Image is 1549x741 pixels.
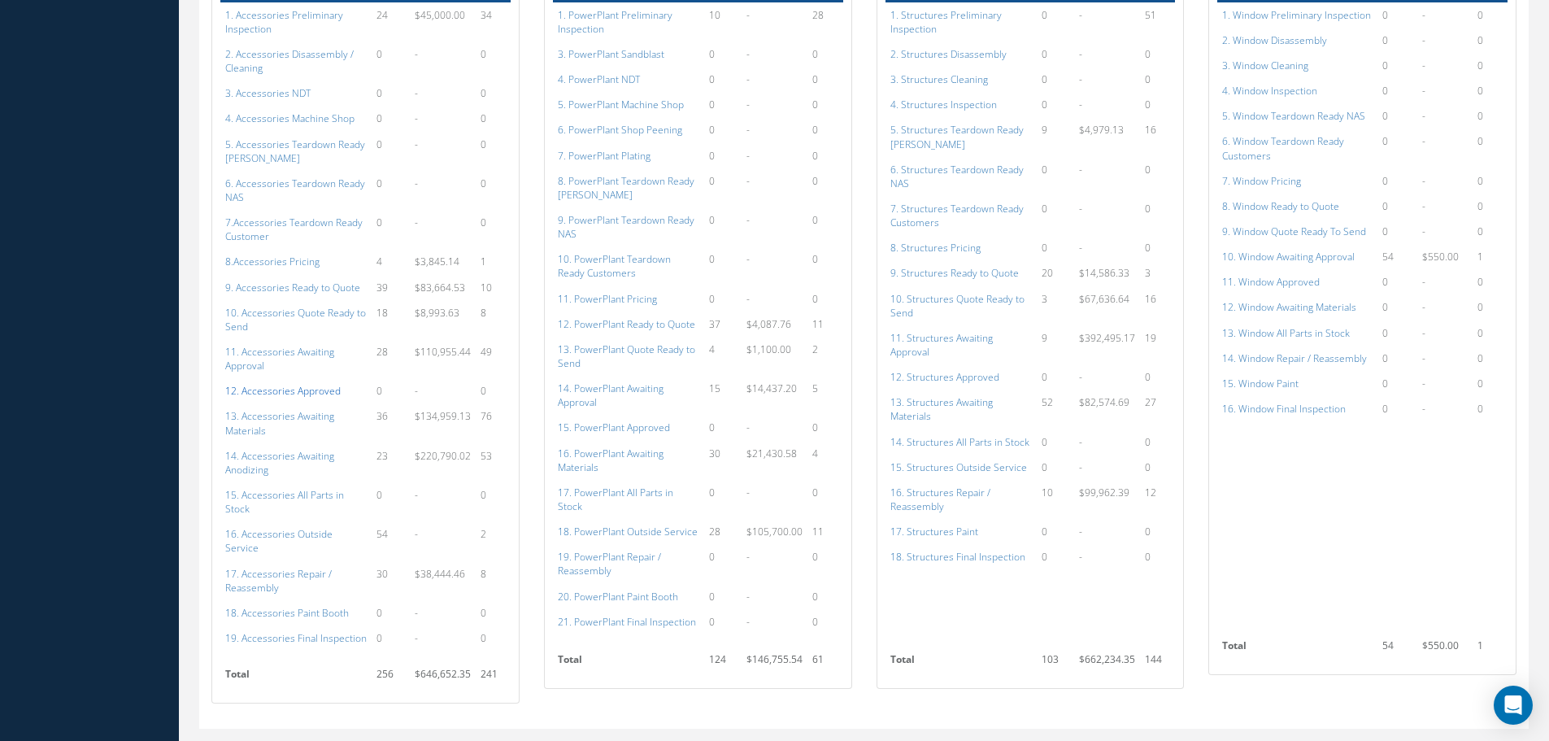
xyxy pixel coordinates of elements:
a: 5. Accessories Teardown Ready [PERSON_NAME] [225,137,365,165]
a: 16. Structures Repair / Reassembly [890,486,990,513]
a: 3. Window Cleaning [1222,59,1308,72]
span: - [746,123,750,137]
span: - [1422,134,1425,148]
span: - [746,149,750,163]
span: $14,586.33 [1079,266,1129,280]
a: 13. Window All Parts in Stock [1222,326,1350,340]
td: 0 [1473,129,1508,168]
span: - [415,177,418,190]
span: - [1079,163,1082,177]
span: - [746,8,750,22]
td: 0 [704,246,742,286]
a: 1. Window Preliminary Inspection [1222,8,1371,22]
td: 0 [476,600,511,625]
span: $82,574.69 [1079,395,1129,409]
th: Total [553,647,704,680]
td: 10 [1037,480,1075,519]
td: 0 [372,106,410,131]
a: 12. Window Awaiting Materials [1222,300,1356,314]
td: 0 [476,378,511,403]
a: 12. PowerPlant Ready to Quote [558,317,695,331]
span: - [1422,300,1425,314]
td: 0 [372,625,410,651]
span: $110,955.44 [415,345,471,359]
td: 0 [1473,219,1508,244]
a: 15. Structures Outside Service [890,460,1027,474]
td: 0 [704,544,742,583]
a: 6. Accessories Teardown Ready NAS [225,177,365,204]
td: 0 [807,168,842,207]
span: - [415,384,418,398]
a: 19. PowerPlant Repair / Reassembly [558,550,661,578]
a: 10. Window Awaiting Approval [1222,250,1355,264]
span: - [415,606,418,620]
td: 0 [807,609,842,634]
td: 0 [807,143,842,168]
td: 0 [1140,519,1175,544]
a: 1. Structures Preliminary Inspection [890,8,1002,36]
td: 0 [807,92,842,117]
td: 54 [1377,244,1417,269]
td: 0 [1037,196,1075,235]
span: - [1079,370,1082,384]
td: 0 [476,81,511,106]
td: 0 [372,600,410,625]
a: 4. PowerPlant NDT [558,72,640,86]
span: - [1079,72,1082,86]
span: - [746,72,750,86]
a: 9. PowerPlant Teardown Ready NAS [558,213,694,241]
td: 37 [704,312,742,337]
td: 0 [1140,92,1175,117]
span: - [746,98,750,111]
td: 124 [704,647,742,680]
span: - [1422,199,1425,213]
a: 5. Window Teardown Ready NAS [1222,109,1365,123]
td: 0 [372,482,410,521]
a: 2. Accessories Disassembly / Cleaning [225,47,354,75]
a: 21. PowerPlant Final Inspection [558,615,696,629]
span: $105,700.00 [746,525,803,538]
td: 0 [1037,364,1075,390]
td: 0 [807,286,842,312]
td: 0 [1140,67,1175,92]
td: 0 [1473,371,1508,396]
a: 11. Window Approved [1222,275,1320,289]
a: 13. Structures Awaiting Materials [890,395,993,423]
td: 0 [1140,429,1175,455]
td: 0 [704,92,742,117]
td: 0 [1377,371,1417,396]
td: 12 [1140,480,1175,519]
td: 11 [807,519,842,544]
td: 0 [807,544,842,583]
a: 17. PowerPlant All Parts in Stock [558,486,673,513]
td: 19 [1140,325,1175,364]
td: 0 [1037,235,1075,260]
td: 0 [1037,429,1075,455]
td: 0 [1377,294,1417,320]
td: 0 [704,609,742,634]
td: 3 [1037,286,1075,325]
td: 36 [372,403,410,442]
span: - [415,137,418,151]
td: 0 [704,480,742,519]
td: 2 [476,521,511,560]
td: 0 [704,67,742,92]
span: - [1422,224,1425,238]
span: $4,979.13 [1079,123,1124,137]
div: Open Intercom Messenger [1494,686,1533,725]
span: $83,664.53 [415,281,465,294]
a: 1. PowerPlant Preliminary Inspection [558,8,672,36]
td: 0 [1140,196,1175,235]
td: 0 [1473,194,1508,219]
td: 0 [476,106,511,131]
td: 0 [1140,364,1175,390]
a: 6. Structures Teardown Ready NAS [890,163,1024,190]
td: 0 [1377,168,1417,194]
span: - [746,590,750,604]
a: 2. Window Disassembly [1222,33,1327,47]
span: - [415,111,418,125]
span: $4,087.76 [746,317,791,331]
a: 7. Window Pricing [1222,174,1301,188]
span: $45,000.00 [415,8,465,22]
a: 4. Accessories Machine Shop [225,111,355,125]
